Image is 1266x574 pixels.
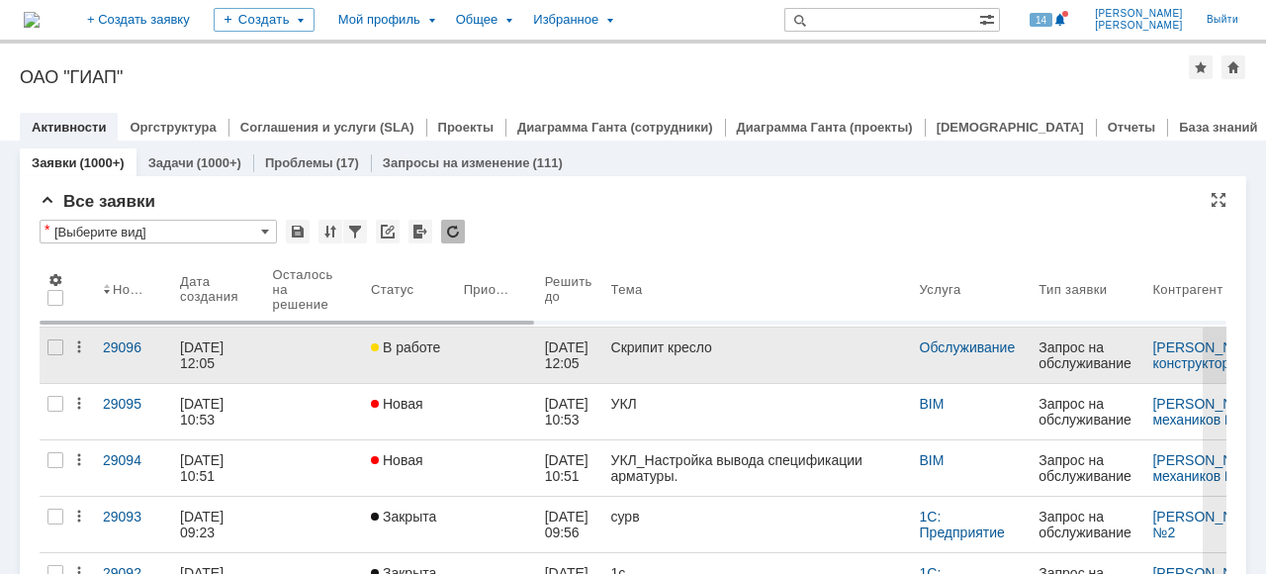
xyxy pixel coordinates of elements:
a: УКЛ [603,384,912,439]
a: Проекты [438,120,494,135]
div: Алексей Баханович, alexey.bakhanovich@giap.ru, Отправитель подтверждён и проверен [59,174,65,192]
a: [DATE] 09:23 [172,497,265,552]
span: [DATE] 10:53 [545,396,592,428]
div: Сохранить вид [286,220,310,243]
div: Сортировка... [318,220,342,243]
a: [PERSON_NAME] [1152,509,1266,525]
a: 29095 [95,384,172,439]
a: Проблемы [265,155,333,170]
div: [DATE] 12:05 [180,339,227,371]
strong: F.: [36,524,53,540]
a: [PERSON_NAME] [1152,396,1266,412]
div: -- [36,329,963,350]
div: Контрагент [1152,282,1222,297]
span: Все заявки [40,192,155,211]
a: Диаграмма Ганта (проекты) [737,120,913,135]
span: Новая [371,452,423,468]
span: [PERSON_NAME] [1095,8,1183,20]
div: Запрос на обслуживание [1039,509,1136,540]
div: [DATE] 10:51 [180,452,227,484]
div: Тип заявки [1039,282,1107,297]
div: Запрос на обслуживание [1039,452,1136,484]
a: Заявки [32,155,76,170]
a: [DATE] в 15:23 [73,175,119,209]
a: Обслуживание [920,339,1016,355]
a: Перейти на домашнюю страницу [24,12,40,28]
div: [DATE] 09:23 [180,509,227,540]
h1: HTTP Status 404 – Не найдено [8,15,993,41]
a: Запрос на обслуживание [1031,497,1144,552]
div: Действия [71,509,87,525]
a: [DATE] 12:05 [172,328,265,383]
a: [PERSON_NAME] [1152,452,1266,468]
span: 14 [1030,13,1052,27]
a: BIM [920,452,945,468]
div: Настройки списка отличаются от сохраненных в виде [45,223,49,237]
div: ОАО «ГИАП» [36,415,963,436]
a: 29096 [95,328,172,383]
div: Действия [71,452,87,468]
a: УКЛ_Настройка вывода спецификации арматуры. [603,440,912,496]
div: Действия [71,339,87,355]
div: Скопировать ссылку на список [376,220,400,243]
div: Скрипит кресло [611,339,904,355]
div: Решить до [545,274,595,304]
a: 29094 [95,440,172,496]
th: Дата создания [172,251,265,328]
div: (1000+) [197,155,241,170]
div: сурв [611,509,904,525]
span: Расширенный поиск [979,9,999,28]
th: Приоритет [456,251,537,328]
a: [DEMOGRAPHIC_DATA] [937,120,1084,135]
div: Создать [214,8,315,32]
div: Осталось на решение [273,267,339,312]
a: Новая [363,384,456,439]
a: 29093 [95,497,172,552]
div: 29093 [103,509,164,525]
span: [DATE] 10:51 [545,452,592,484]
span: В работе [371,339,440,355]
span: АБ [21,188,38,202]
a: Скрипит кресло [603,328,912,383]
div: Добавить в избранное [1189,55,1213,79]
a: В работе [363,328,456,383]
div: 1 получатель [59,192,173,212]
div: Дата создания [180,274,241,304]
div: Запрос на обслуживание [1039,396,1136,428]
div: УКЛ_Настройка вывода спецификации арматуры. [611,452,904,484]
a: Оргструктура [130,120,216,135]
a: [DATE] 10:51 [172,440,265,496]
div: Тема [611,282,644,297]
div: Фильтрация... [343,220,367,243]
a: Запрос на обслуживание [1031,384,1144,439]
a: [DATE] 10:53 [537,384,603,439]
div: [STREET_ADDRESS] [36,457,963,479]
div: (1000+) [79,155,124,170]
a: Новая [363,440,456,496]
a: Активности [32,120,106,135]
strong: Т.: [36,502,53,519]
div: 29095 [103,396,164,412]
a: 1С: Предприятие [920,509,1005,540]
div: [PERSON_NAME] [59,192,173,212]
a: Диаграмма Ганта (сотрудники) [517,120,713,135]
th: Номер [95,251,172,328]
span: [DATE] 12:05 [545,339,592,371]
th: Статус [363,251,456,328]
div: (17) [336,155,359,170]
a: Запрос на обслуживание [1031,440,1144,496]
a: [DATE] 09:56 [537,497,603,552]
div: Сделать домашней страницей [1221,55,1245,79]
span: alexey.bakhanovich@giap.ru [59,175,61,191]
div: [DATE] 10:53 [180,396,227,428]
span: Fwd: [36,17,78,39]
a: Отчеты [1108,120,1156,135]
img: logo [24,12,40,28]
div: Приоритет [464,282,513,297]
a: Закрыта [363,497,456,552]
a: [PERSON_NAME] [1152,339,1266,355]
a: [DATE] 10:51 [537,440,603,496]
span: [DATE] 09:56 [545,509,592,540]
div: 29094 [103,452,164,468]
a: BIM [920,396,945,412]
